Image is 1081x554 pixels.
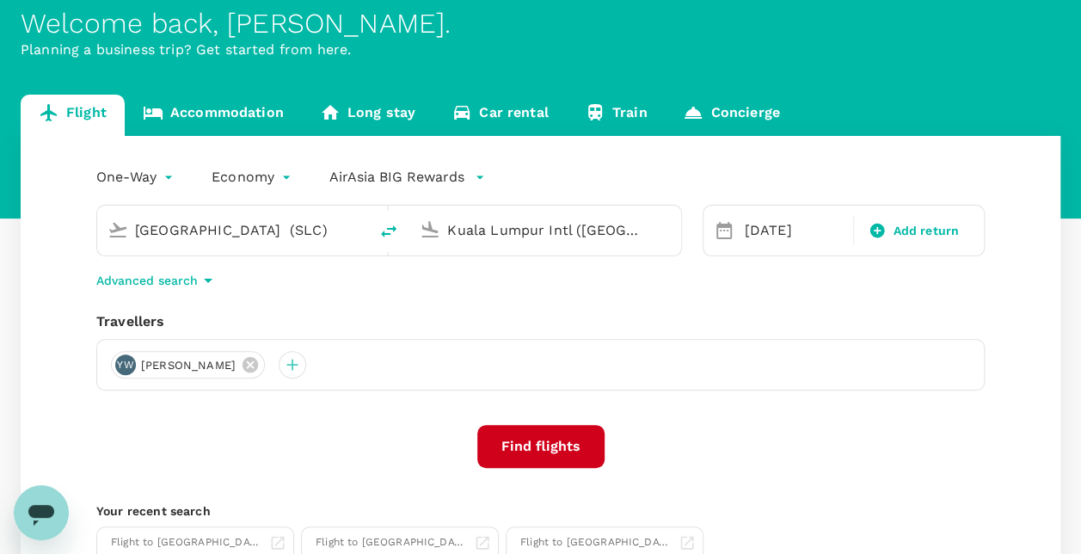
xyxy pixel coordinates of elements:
[111,351,265,379] div: YW[PERSON_NAME]
[316,534,467,551] div: Flight to [GEOGRAPHIC_DATA]
[111,534,262,551] div: Flight to [GEOGRAPHIC_DATA]
[368,211,409,252] button: delete
[356,228,359,231] button: Open
[669,228,673,231] button: Open
[115,354,136,375] div: YW
[125,95,302,136] a: Accommodation
[14,485,69,540] iframe: Button to launch messaging window
[738,213,851,248] div: [DATE]
[302,95,433,136] a: Long stay
[135,217,332,243] input: Depart from
[520,534,672,551] div: Flight to [GEOGRAPHIC_DATA]
[96,502,985,520] p: Your recent search
[21,8,1060,40] div: Welcome back , [PERSON_NAME] .
[96,272,198,289] p: Advanced search
[433,95,567,136] a: Car rental
[893,222,959,240] span: Add return
[96,270,218,291] button: Advanced search
[21,40,1060,60] p: Planning a business trip? Get started from here.
[212,163,295,191] div: Economy
[447,217,644,243] input: Going to
[96,163,177,191] div: One-Way
[21,95,125,136] a: Flight
[329,167,464,188] p: AirAsia BIG Rewards
[665,95,797,136] a: Concierge
[131,357,246,374] span: [PERSON_NAME]
[567,95,666,136] a: Train
[477,425,605,468] button: Find flights
[329,167,485,188] button: AirAsia BIG Rewards
[96,311,985,332] div: Travellers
